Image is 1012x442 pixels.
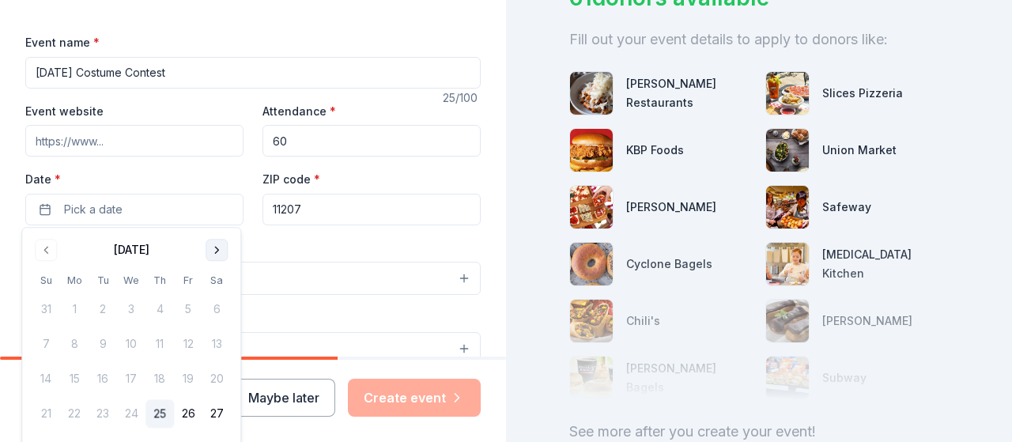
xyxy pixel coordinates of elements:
[262,172,320,187] label: ZIP code
[25,332,481,365] button: Select
[64,200,123,219] span: Pick a date
[443,89,481,108] div: 25 /100
[117,272,145,289] th: Wednesday
[25,57,481,89] input: Spring Fundraiser
[32,272,60,289] th: Sunday
[25,125,244,157] input: https://www...
[766,72,809,115] img: photo for Slices Pizzeria
[766,129,809,172] img: photo for Union Market
[262,194,481,225] input: 12345 (U.S. only)
[174,272,202,289] th: Friday
[145,272,174,289] th: Thursday
[25,262,481,295] button: Select
[822,84,903,103] div: Slices Pizzeria
[626,198,716,217] div: [PERSON_NAME]
[25,35,100,51] label: Event name
[206,239,228,261] button: Go to next month
[174,400,202,429] button: 26
[822,141,897,160] div: Union Market
[626,141,684,160] div: KBP Foods
[60,272,89,289] th: Monday
[570,129,613,172] img: photo for KBP Foods
[262,104,336,119] label: Attendance
[202,400,231,429] button: 27
[25,104,104,119] label: Event website
[25,194,244,225] button: Pick a date
[626,74,753,112] div: [PERSON_NAME] Restaurants
[766,186,809,229] img: photo for Safeway
[232,379,335,417] button: Maybe later
[262,125,481,157] input: 20
[145,400,174,429] button: 25
[570,72,613,115] img: photo for Ethan Stowell Restaurants
[202,272,231,289] th: Saturday
[569,27,949,52] div: Fill out your event details to apply to donors like:
[25,172,244,187] label: Date
[570,186,613,229] img: photo for Grimaldi's
[114,240,149,259] div: [DATE]
[822,198,871,217] div: Safeway
[35,239,57,261] button: Go to previous month
[89,272,117,289] th: Tuesday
